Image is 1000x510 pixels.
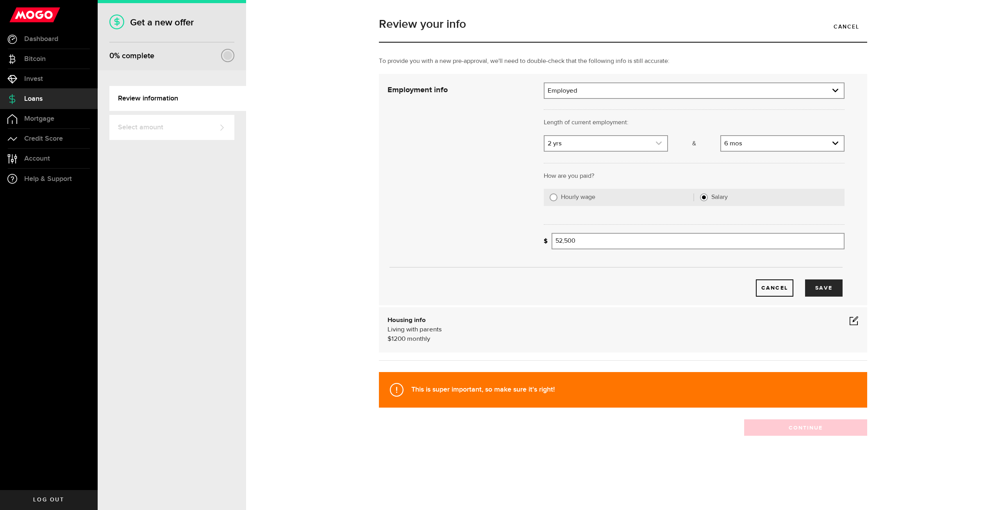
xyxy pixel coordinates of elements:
span: Help & Support [24,175,72,183]
p: & [668,139,720,149]
div: % complete [109,49,154,63]
a: expand select [545,136,667,151]
span: Invest [24,75,43,82]
strong: Employment info [387,86,448,94]
b: Housing info [387,317,426,324]
span: Loans [24,95,43,102]
h1: Get a new offer [109,17,234,28]
span: Dashboard [24,36,58,43]
a: Review information [109,86,246,111]
a: expand select [721,136,844,151]
span: Credit Score [24,135,63,142]
button: Cancel [756,279,793,297]
span: Mortgage [24,115,54,122]
a: Cancel [826,18,867,35]
button: Open LiveChat chat widget [6,3,30,27]
strong: This is super important, so make sure it's right! [411,385,555,394]
label: Hourly wage [561,193,694,201]
p: Length of current employment: [544,118,845,127]
h1: Review your info [379,18,867,30]
label: Salary [711,193,839,201]
span: Account [24,155,50,162]
a: Select amount [109,115,234,140]
p: To provide you with a new pre-approval, we'll need to double-check that the following info is sti... [379,57,867,66]
span: Log out [33,497,64,503]
span: $ [387,336,391,342]
button: Continue [744,419,867,436]
input: Salary [700,193,708,201]
span: Living with parents [387,326,442,333]
span: 0 [109,51,114,61]
p: How are you paid? [544,172,845,181]
button: Save [805,279,843,297]
span: monthly [407,336,430,342]
input: Hourly wage [550,193,557,201]
a: expand select [545,83,844,98]
span: 1200 [391,336,405,342]
span: Bitcoin [24,55,46,63]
